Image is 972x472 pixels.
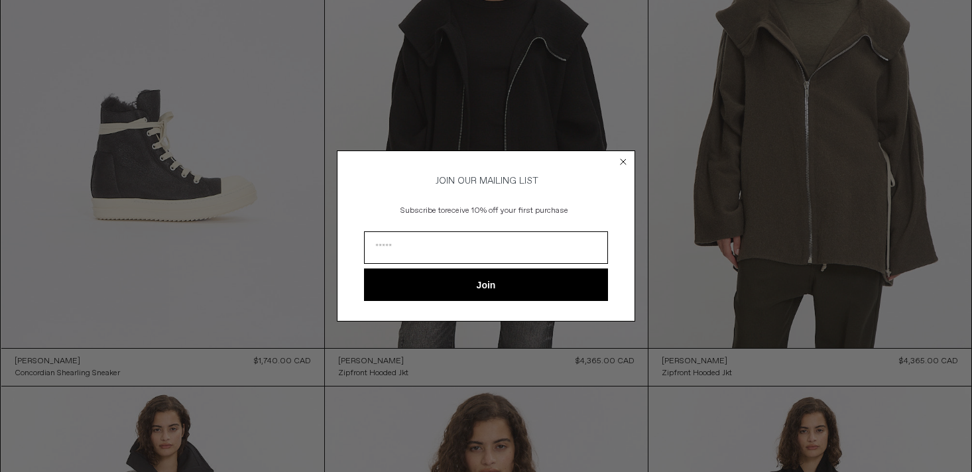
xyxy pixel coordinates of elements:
button: Join [364,268,608,301]
span: Subscribe to [400,206,445,216]
button: Close dialog [617,155,630,168]
span: JOIN OUR MAILING LIST [434,175,538,187]
input: Email [364,231,608,264]
span: receive 10% off your first purchase [445,206,568,216]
